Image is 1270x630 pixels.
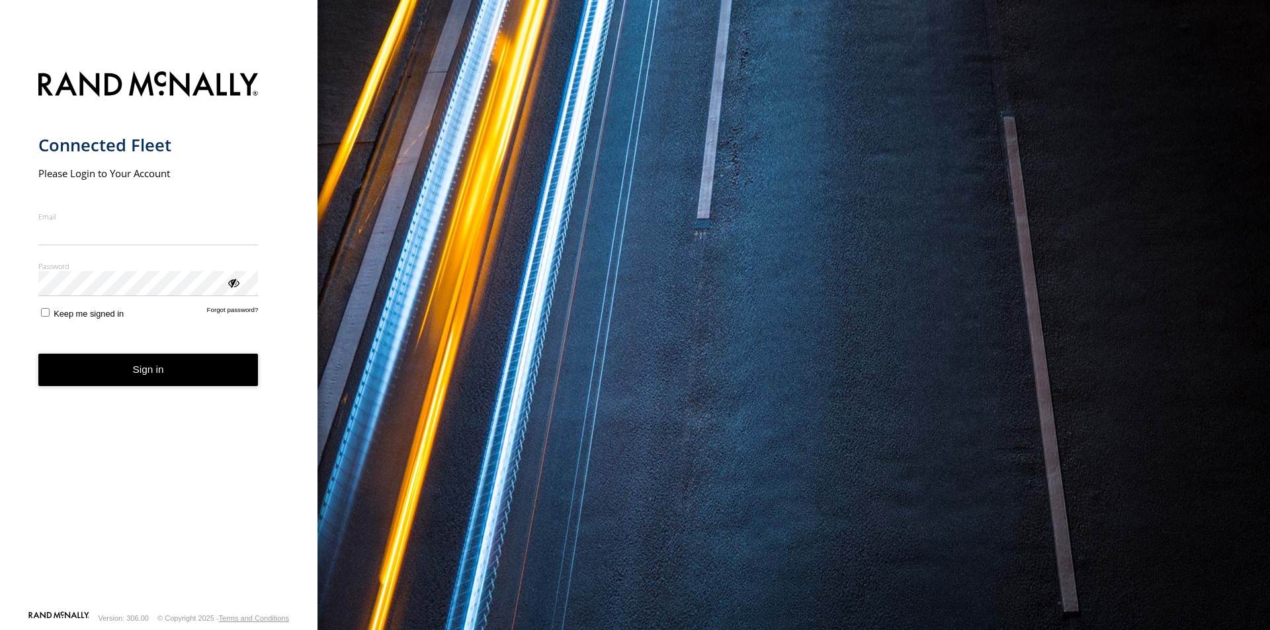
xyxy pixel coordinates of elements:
[157,614,289,622] div: © Copyright 2025 -
[207,306,259,319] a: Forgot password?
[38,212,259,221] label: Email
[219,614,289,622] a: Terms and Conditions
[226,276,239,289] div: ViewPassword
[38,354,259,386] button: Sign in
[38,69,259,102] img: Rand McNally
[38,63,280,610] form: main
[38,167,259,180] h2: Please Login to Your Account
[99,614,149,622] div: Version: 306.00
[38,134,259,156] h1: Connected Fleet
[28,611,89,625] a: Visit our Website
[41,308,50,317] input: Keep me signed in
[54,309,124,319] span: Keep me signed in
[38,261,259,271] label: Password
